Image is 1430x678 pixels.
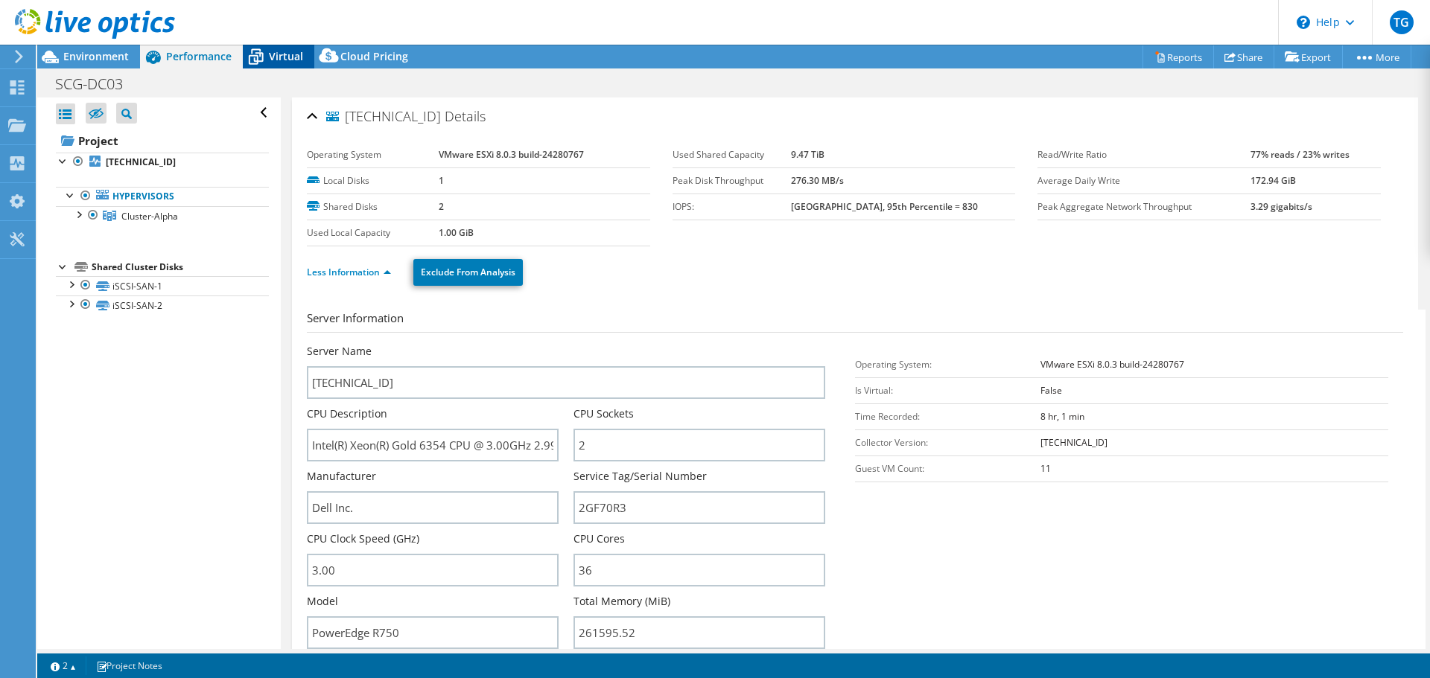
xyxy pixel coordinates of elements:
[791,200,978,213] b: [GEOGRAPHIC_DATA], 95th Percentile = 830
[1040,436,1108,449] b: [TECHNICAL_ID]
[573,469,707,484] label: Service Tag/Serial Number
[445,107,486,125] span: Details
[63,49,129,63] span: Environment
[1040,410,1084,423] b: 8 hr, 1 min
[307,594,338,609] label: Model
[439,148,584,161] b: VMware ESXi 8.0.3 build-24280767
[307,406,387,421] label: CPU Description
[121,210,178,223] span: Cluster-Alpha
[855,429,1040,455] td: Collector Version:
[439,174,444,187] b: 1
[307,226,439,240] label: Used Local Capacity
[307,173,439,188] label: Local Disks
[439,226,474,239] b: 1.00 GiB
[855,351,1040,377] td: Operating System:
[307,469,376,484] label: Manufacturer
[573,531,625,546] label: CPU Cores
[1251,174,1296,187] b: 172.94 GiB
[791,148,824,161] b: 9.47 TiB
[855,455,1040,482] td: Guest VM Count:
[307,266,391,278] a: Less Information
[855,377,1040,403] td: Is Virtual:
[307,147,439,162] label: Operating System
[573,594,670,609] label: Total Memory (MiB)
[1040,358,1184,371] b: VMware ESXi 8.0.3 build-24280767
[1213,45,1274,68] a: Share
[673,199,792,214] label: IOPS:
[56,206,269,226] a: Cluster-Alpha
[1037,199,1251,214] label: Peak Aggregate Network Throughput
[1251,200,1312,213] b: 3.29 gigabits/s
[269,49,303,63] span: Virtual
[307,310,1403,333] h3: Server Information
[56,187,269,206] a: Hypervisors
[673,147,792,162] label: Used Shared Capacity
[340,49,408,63] span: Cloud Pricing
[1342,45,1411,68] a: More
[413,259,523,286] a: Exclude From Analysis
[92,258,269,276] div: Shared Cluster Disks
[307,199,439,214] label: Shared Disks
[1274,45,1343,68] a: Export
[573,406,634,421] label: CPU Sockets
[1143,45,1214,68] a: Reports
[307,531,419,546] label: CPU Clock Speed (GHz)
[40,656,86,675] a: 2
[1037,147,1251,162] label: Read/Write Ratio
[1251,148,1350,161] b: 77% reads / 23% writes
[166,49,232,63] span: Performance
[56,276,269,295] a: iSCSI-SAN-1
[56,295,269,315] a: iSCSI-SAN-2
[1040,462,1051,475] b: 11
[1040,384,1062,397] b: False
[791,174,844,187] b: 276.30 MB/s
[673,173,792,188] label: Peak Disk Throughput
[56,129,269,153] a: Project
[307,344,372,359] label: Server Name
[855,403,1040,429] td: Time Recorded:
[326,109,441,124] span: [TECHNICAL_ID]
[106,156,176,168] b: [TECHNICAL_ID]
[48,76,146,92] h1: SCG-DC03
[1390,10,1414,34] span: TG
[86,656,173,675] a: Project Notes
[1037,173,1251,188] label: Average Daily Write
[1297,16,1310,29] svg: \n
[439,200,444,213] b: 2
[56,153,269,172] a: [TECHNICAL_ID]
